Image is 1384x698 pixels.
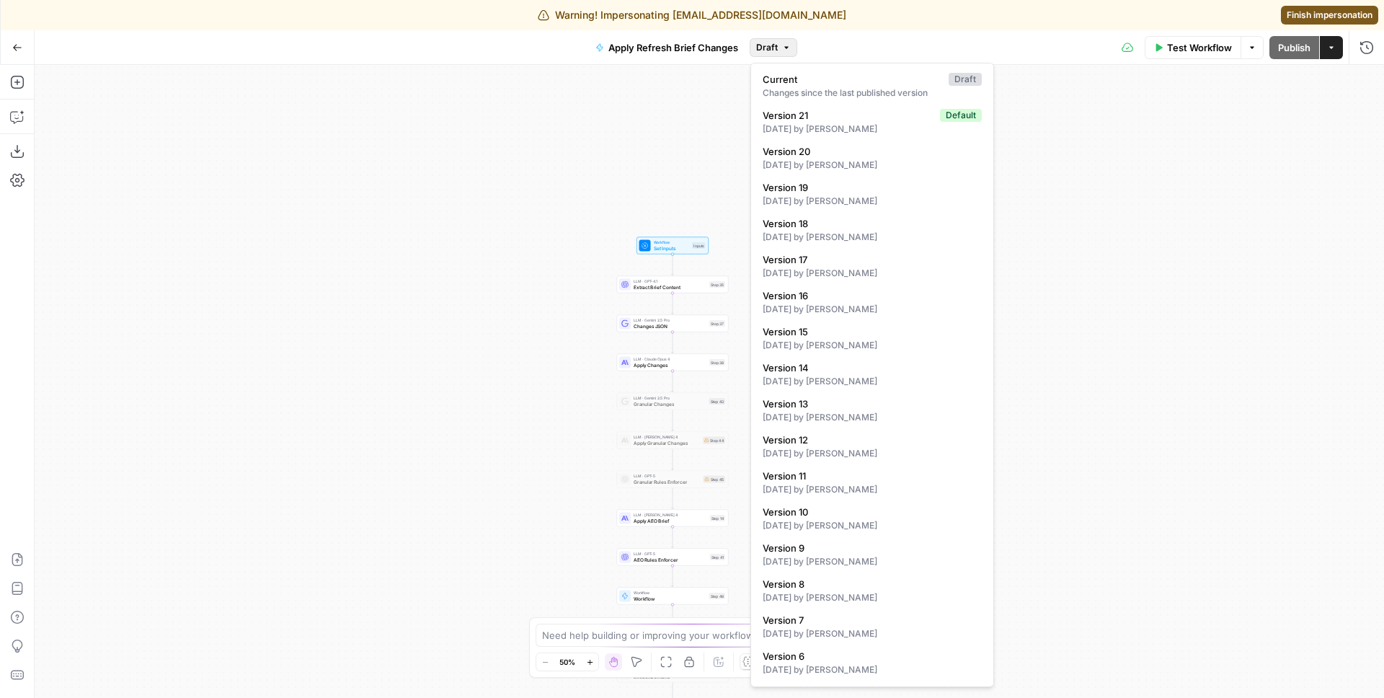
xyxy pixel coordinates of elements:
div: [DATE] by [PERSON_NAME] [763,627,982,640]
span: LLM · GPT-5 [634,551,707,557]
button: Test Workflow [1145,36,1241,59]
span: Workflow [634,590,706,596]
div: [DATE] by [PERSON_NAME] [763,483,982,496]
span: Workflow [634,595,706,602]
span: Version 12 [763,433,976,447]
span: Test Workflow [1167,40,1232,55]
div: LLM · Gemini 2.5 ProGranular ChangesStep 43 [617,393,729,410]
div: [DATE] by [PERSON_NAME] [763,195,982,208]
span: LLM · GPT-5 [634,473,701,479]
div: [DATE] by [PERSON_NAME] [763,267,982,280]
div: Step 35 [709,281,725,288]
span: Granular Rules Enforcer [634,478,701,485]
span: LLM · Gemini 2.5 Pro [634,395,706,401]
g: Edge from start to step_35 [672,255,674,275]
div: LLM · GPT-5AEO Rules EnforcerStep 41 [617,549,729,566]
button: Apply Refresh Brief Changes [587,36,747,59]
span: Workflow [654,239,690,245]
span: 50% [559,656,575,668]
g: Edge from step_37 to step_38 [672,332,674,353]
g: Edge from step_44 to step_45 [672,449,674,470]
span: Draft [756,41,778,54]
div: Inputs [692,242,706,249]
span: Current [763,72,943,87]
div: LLM · Gemini 2.5 ProChanges JSONStep 37 [617,315,729,332]
span: Version 16 [763,288,976,303]
g: Edge from step_38 to step_43 [672,371,674,392]
div: LLM · [PERSON_NAME] 4Apply Granular ChangesStep 44 [617,432,729,449]
div: [DATE] by [PERSON_NAME] [763,339,982,352]
div: Warning! Impersonating [EMAIL_ADDRESS][DOMAIN_NAME] [538,8,846,22]
span: Apply Refresh Brief Changes [608,40,738,55]
span: Version 6 [763,649,976,663]
div: [DATE] by [PERSON_NAME] [763,411,982,424]
span: Version 14 [763,361,976,375]
div: [DATE] by [PERSON_NAME] [763,123,982,136]
div: Step 43 [709,398,726,405]
div: LLM · GPT-5Granular Rules EnforcerStep 45 [617,471,729,488]
span: Apply Granular Changes [634,439,700,446]
g: Edge from step_41 to step_48 [672,566,674,587]
span: Version 11 [763,469,976,483]
span: Apply AEO Brief [634,517,707,524]
g: Edge from step_45 to step_14 [672,488,674,509]
div: [DATE] by [PERSON_NAME] [763,303,982,316]
div: [DATE] by [PERSON_NAME] [763,375,982,388]
div: LLM · GPT-4.1Extract Brief ContentStep 35 [617,276,729,293]
span: Version 20 [763,144,976,159]
span: Version 13 [763,397,976,411]
div: Draft [750,63,994,687]
span: LLM · Gemini 2.5 Pro [634,317,706,323]
button: Publish [1269,36,1319,59]
span: Finish impersonation [1287,9,1372,22]
g: Edge from step_43 to step_44 [672,410,674,431]
span: Granular Changes [634,400,706,407]
div: [DATE] by [PERSON_NAME] [763,519,982,532]
div: [DATE] by [PERSON_NAME] [763,663,982,676]
div: [DATE] by [PERSON_NAME] [763,555,982,568]
g: Edge from step_35 to step_37 [672,293,674,314]
div: Changes since the last published version [763,87,982,100]
div: Step 37 [709,320,725,327]
div: LLM · [PERSON_NAME] 4Apply AEO BriefStep 14 [617,510,729,527]
div: Draft [949,73,982,86]
span: Publish [1278,40,1310,55]
span: LLM · Claude Opus 4 [634,356,706,362]
span: Version 19 [763,180,976,195]
span: LLM · [PERSON_NAME] 4 [634,512,707,518]
span: Version 7 [763,613,976,627]
span: Set Inputs [654,244,690,252]
div: WorkflowSet InputsInputs [617,237,729,255]
span: LLM · [PERSON_NAME] 4 [634,434,700,440]
div: LLM · Claude Opus 4Apply ChangesStep 38 [617,354,729,371]
g: Edge from step_14 to step_41 [672,527,674,548]
div: [DATE] by [PERSON_NAME] [763,159,982,172]
a: Finish impersonation [1281,6,1378,25]
span: Version 10 [763,505,976,519]
g: Edge from step_48 to step_15 [672,605,674,626]
div: Default [940,109,982,122]
div: Step 45 [704,476,726,483]
span: Extract Brief Content [634,283,706,291]
span: Version 18 [763,216,976,231]
span: Version 8 [763,577,976,591]
div: [DATE] by [PERSON_NAME] [763,447,982,460]
div: Step 41 [710,554,726,560]
span: Changes JSON [634,322,706,330]
span: Version 17 [763,252,976,267]
div: [DATE] by [PERSON_NAME] [763,591,982,604]
span: Version 21 [763,108,934,123]
div: WorkflowWorkflowStep 48 [617,588,729,605]
div: [DATE] by [PERSON_NAME] [763,231,982,244]
div: Step 48 [709,593,726,599]
span: LLM · GPT-4.1 [634,278,706,284]
span: Version 9 [763,541,976,555]
div: Step 14 [710,515,726,521]
div: Step 38 [709,359,725,366]
span: Version 15 [763,324,976,339]
span: AEO Rules Enforcer [634,556,707,563]
span: Apply Changes [634,361,706,368]
button: Draft [750,38,797,57]
div: Step 44 [703,437,725,444]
